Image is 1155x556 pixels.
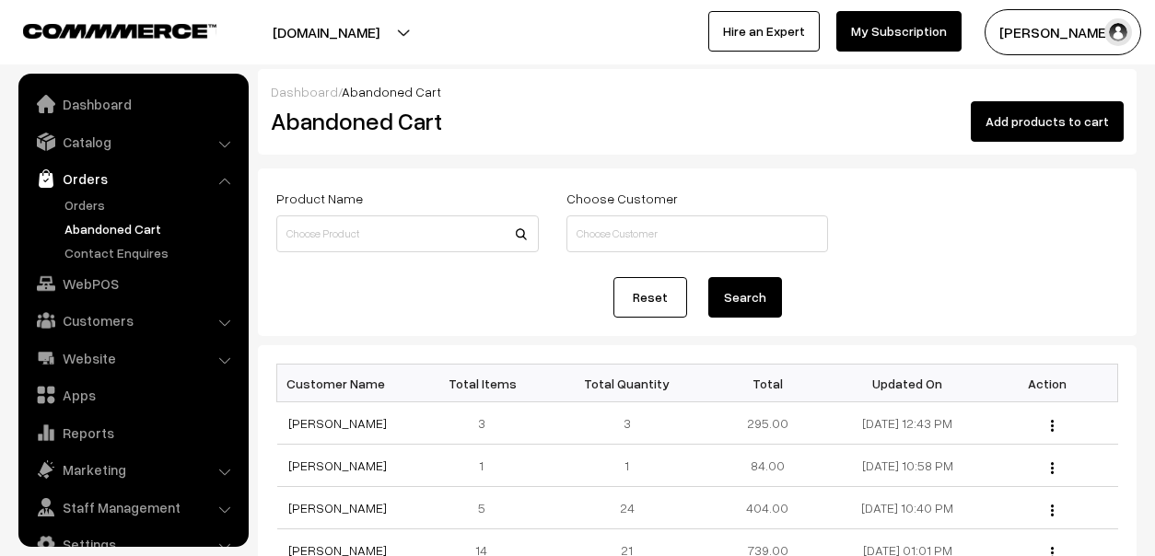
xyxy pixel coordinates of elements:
a: Contact Enquires [60,243,242,262]
img: COMMMERCE [23,24,216,38]
td: 5 [417,487,557,529]
td: 3 [557,402,697,445]
td: 1 [557,445,697,487]
a: Dashboard [271,84,338,99]
td: 24 [557,487,697,529]
h2: Abandoned Cart [271,107,537,135]
label: Choose Customer [566,189,678,208]
img: Menu [1051,420,1054,432]
a: Staff Management [23,491,242,524]
img: Menu [1051,504,1054,516]
a: Website [23,342,242,375]
input: Choose Product [276,215,539,252]
a: Marketing [23,453,242,486]
td: 84.00 [697,445,837,487]
th: Updated On [837,365,977,402]
label: Product Name [276,189,363,208]
td: [DATE] 10:40 PM [837,487,977,529]
td: [DATE] 12:43 PM [837,402,977,445]
a: My Subscription [836,11,962,52]
th: Total Quantity [557,365,697,402]
button: Search [708,277,782,318]
a: [PERSON_NAME] [288,500,387,515]
button: [PERSON_NAME]… [985,9,1141,55]
a: Reset [613,277,687,318]
a: COMMMERCE [23,18,184,41]
a: [PERSON_NAME] [288,415,387,431]
a: Reports [23,416,242,449]
th: Total [697,365,837,402]
td: [DATE] 10:58 PM [837,445,977,487]
div: / [271,82,1124,101]
td: 3 [417,402,557,445]
button: Add products to cart [971,101,1124,142]
a: Apps [23,378,242,411]
td: 295.00 [697,402,837,445]
a: WebPOS [23,267,242,300]
button: [DOMAIN_NAME] [208,9,444,55]
img: Menu [1051,462,1054,474]
a: Orders [60,195,242,214]
a: Hire an Expert [708,11,820,52]
span: Abandoned Cart [342,84,441,99]
th: Total Items [417,365,557,402]
img: user [1104,18,1132,46]
a: Catalog [23,125,242,158]
input: Choose Customer [566,215,829,252]
td: 1 [417,445,557,487]
a: Customers [23,304,242,337]
a: [PERSON_NAME] [288,458,387,473]
a: Dashboard [23,87,242,121]
a: Abandoned Cart [60,219,242,238]
a: Orders [23,162,242,195]
th: Action [977,365,1117,402]
td: 404.00 [697,487,837,529]
th: Customer Name [277,365,417,402]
